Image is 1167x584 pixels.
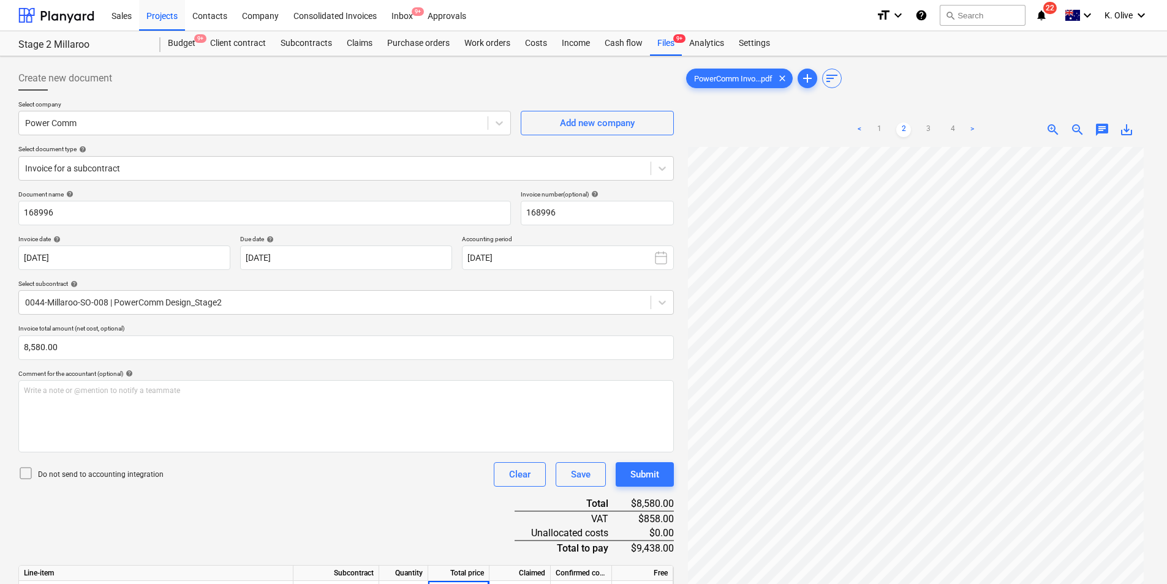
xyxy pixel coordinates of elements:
span: help [589,190,599,198]
div: $8,580.00 [628,496,674,511]
button: Save [556,462,606,487]
a: Subcontracts [273,31,339,56]
a: Cash flow [597,31,650,56]
div: Clear [509,466,531,482]
span: help [68,280,78,288]
a: Purchase orders [380,31,457,56]
button: Add new company [521,111,674,135]
span: zoom_in [1046,122,1060,137]
a: Work orders [457,31,518,56]
div: Due date [240,235,452,243]
a: Page 2 is your current page [896,122,911,137]
a: Budget9+ [161,31,203,56]
a: Claims [339,31,380,56]
p: Invoice total amount (net cost, optional) [18,324,674,335]
span: 22 [1043,2,1057,14]
i: keyboard_arrow_down [891,8,905,23]
i: format_size [876,8,891,23]
span: 9+ [412,7,424,16]
i: keyboard_arrow_down [1080,8,1095,23]
div: Budget [161,31,203,56]
span: help [64,190,74,198]
span: save_alt [1119,122,1134,137]
span: 9+ [194,34,206,43]
div: Stage 2 Millaroo [18,39,146,51]
span: zoom_out [1070,122,1085,137]
button: [DATE] [462,245,674,270]
div: Comment for the accountant (optional) [18,370,674,378]
span: search [945,10,955,20]
div: Line-item [19,566,293,581]
p: Do not send to accounting integration [38,470,164,480]
input: Invoice total amount (net cost, optional) [18,335,674,360]
div: Quantity [379,566,428,581]
div: Files [650,31,682,56]
span: sort [825,71,839,86]
i: notifications [1035,8,1048,23]
a: Income [554,31,597,56]
span: K. Olive [1105,10,1133,20]
span: help [51,236,61,243]
p: Accounting period [462,235,674,245]
div: Unallocated costs [515,526,628,541]
span: help [77,146,86,153]
a: Page 3 [921,122,935,137]
a: Previous page [852,122,867,137]
a: Settings [731,31,777,56]
div: Subcontract [293,566,379,581]
i: Knowledge base [915,8,927,23]
div: VAT [515,511,628,526]
a: Files9+ [650,31,682,56]
div: $0.00 [628,526,674,541]
input: Document name [18,201,511,225]
span: 9+ [673,34,685,43]
div: Invoice date [18,235,230,243]
div: $9,438.00 [628,541,674,555]
span: PowerComm Invo...pdf [687,74,780,83]
button: Search [940,5,1025,26]
a: Analytics [682,31,731,56]
a: Costs [518,31,554,56]
input: Invoice number [521,201,674,225]
span: clear [775,71,790,86]
div: Confirmed costs [551,566,612,581]
div: Total [515,496,628,511]
a: Next page [965,122,980,137]
div: $858.00 [628,511,674,526]
a: Page 1 [872,122,886,137]
span: add [800,71,815,86]
button: Submit [616,462,674,487]
div: Add new company [560,115,635,131]
span: Create new document [18,71,112,86]
div: Invoice number (optional) [521,190,674,198]
span: help [264,236,274,243]
div: Submit [630,466,659,482]
div: Select document type [18,145,674,153]
input: Invoice date not specified [18,245,230,270]
div: Select subcontract [18,280,674,288]
div: Save [571,466,591,482]
div: Claimed [489,566,551,581]
div: Free [612,566,673,581]
a: Client contract [203,31,273,56]
span: help [123,370,133,377]
button: Clear [494,462,546,487]
div: Total to pay [515,541,628,555]
div: Document name [18,190,511,198]
input: Due date not specified [240,245,452,270]
p: Select company [18,100,511,111]
a: Page 4 [945,122,960,137]
div: PowerComm Invo...pdf [686,69,793,88]
i: keyboard_arrow_down [1134,8,1149,23]
div: Total price [428,566,489,581]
